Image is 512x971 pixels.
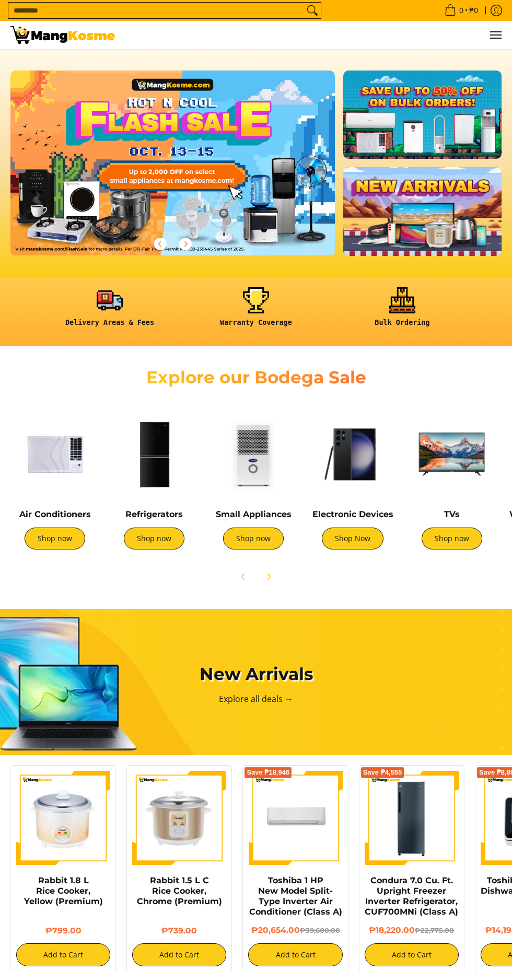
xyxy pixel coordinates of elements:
[132,771,226,865] img: https://mangkosme.com/products/rabbit-1-5-l-c-rice-cooker-chrome-class-a
[365,771,459,865] img: Condura 7.0 Cu. Ft. Upright Freezer Inverter Refrigerator, CUF700MNi (Class A)
[300,927,340,934] del: ₱39,600.00
[441,5,481,16] span: •
[174,232,197,255] button: Next
[149,232,172,255] button: Previous
[124,528,184,549] a: Shop now
[232,565,255,588] button: Previous
[125,509,183,519] a: Refrigerators
[216,509,292,519] a: Small Appliances
[304,3,321,18] button: Search
[363,769,402,776] span: Save ₱4,555
[10,26,115,44] img: Mang Kosme: Your Home Appliances Warehouse Sale Partner!
[249,875,342,917] a: Toshiba 1 HP New Model Split-Type Inverter Air Conditioner (Class A)
[16,926,110,935] h6: ₱799.00
[136,367,376,388] h2: Explore our Bodega Sale
[247,769,289,776] span: Save ₱18,946
[468,7,480,14] span: ₱0
[408,410,496,499] img: TVs
[489,21,502,49] button: Menu
[334,287,470,335] a: <h6><strong>Bulk Ordering</strong></h6>
[365,925,459,935] h6: ₱18,220.00
[248,925,342,935] h6: ₱20,654.00
[209,410,298,499] img: Small Appliances
[312,509,393,519] a: Electronic Devices
[188,287,324,335] a: <h6><strong>Warranty Coverage</strong></h6>
[10,410,99,499] img: Air Conditioners
[132,926,226,935] h6: ₱739.00
[19,509,91,519] a: Air Conditioners
[308,410,397,499] img: Electronic Devices
[248,771,342,865] img: Toshiba 1 HP New Model Split-Type Inverter Air Conditioner (Class A)
[415,927,454,934] del: ₱22,775.00
[125,21,502,49] nav: Main Menu
[257,565,280,588] button: Next
[10,71,368,272] a: More
[16,943,110,966] button: Add to Cart
[422,528,482,549] a: Shop now
[248,943,342,966] button: Add to Cart
[24,875,103,906] a: Rabbit 1.8 L Rice Cooker, Yellow (Premium)
[223,528,284,549] a: Shop now
[365,943,459,966] button: Add to Cart
[219,693,293,705] a: Explore all deals →
[125,21,502,49] ul: Customer Navigation
[137,875,222,906] a: Rabbit 1.5 L C Rice Cooker, Chrome (Premium)
[16,771,110,865] img: https://mangkosme.com/products/rabbit-1-8-l-rice-cooker-yellow-class-a
[444,509,460,519] a: TVs
[322,528,383,549] a: Shop Now
[110,410,199,499] img: Refrigerators
[365,875,458,917] a: Condura 7.0 Cu. Ft. Upright Freezer Inverter Refrigerator, CUF700MNi (Class A)
[25,528,85,549] a: Shop now
[132,943,226,966] button: Add to Cart
[42,287,178,335] a: <h6><strong>Delivery Areas & Fees</strong></h6>
[458,7,465,14] span: 0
